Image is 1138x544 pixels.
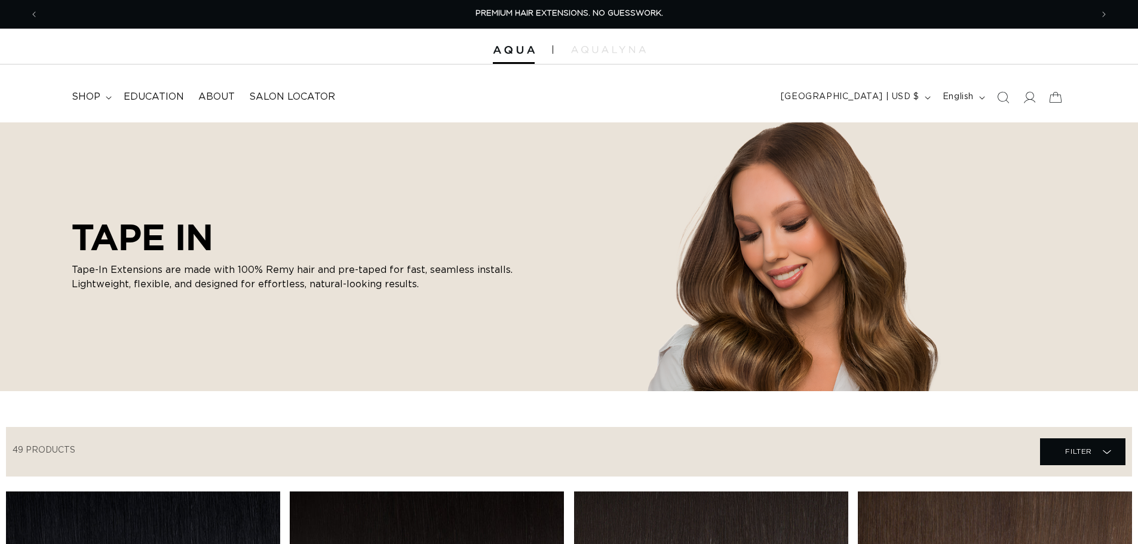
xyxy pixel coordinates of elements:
summary: Filter [1040,438,1125,465]
span: PREMIUM HAIR EXTENSIONS. NO GUESSWORK. [476,10,663,17]
p: Tape-In Extensions are made with 100% Remy hair and pre-taped for fast, seamless installs. Lightw... [72,263,526,291]
span: About [198,91,235,103]
summary: shop [65,84,116,110]
button: English [935,86,990,109]
summary: Search [990,84,1016,110]
a: Education [116,84,191,110]
a: Salon Locator [242,84,342,110]
span: Education [124,91,184,103]
h2: TAPE IN [72,216,526,258]
a: About [191,84,242,110]
img: aqualyna.com [571,46,646,53]
span: Filter [1065,440,1092,463]
span: 49 products [13,446,75,454]
button: [GEOGRAPHIC_DATA] | USD $ [774,86,935,109]
span: Salon Locator [249,91,335,103]
img: Aqua Hair Extensions [493,46,535,54]
span: [GEOGRAPHIC_DATA] | USD $ [781,91,919,103]
button: Previous announcement [21,3,47,26]
span: shop [72,91,100,103]
button: Next announcement [1091,3,1117,26]
span: English [943,91,974,103]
